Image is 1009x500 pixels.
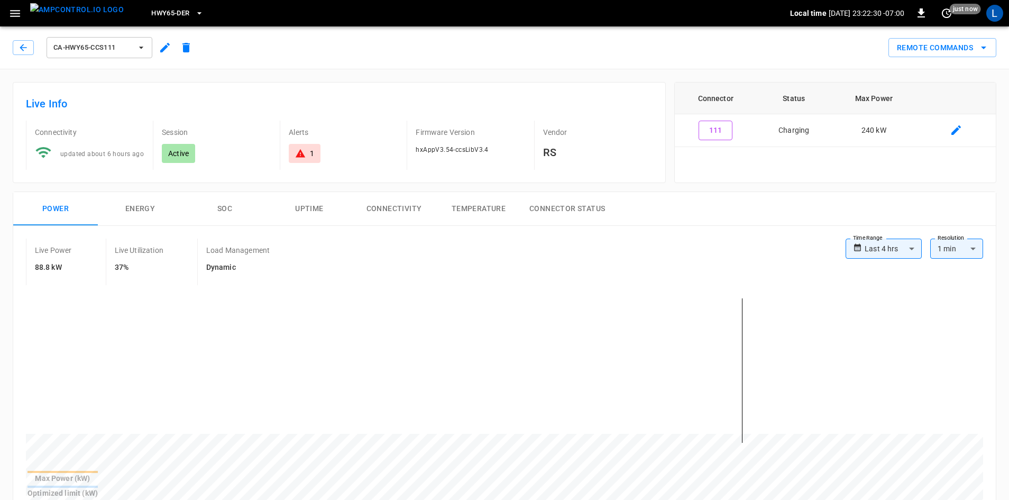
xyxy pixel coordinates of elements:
[147,3,207,24] button: HWY65-DER
[543,127,653,138] p: Vendor
[853,234,883,242] label: Time Range
[35,127,144,138] p: Connectivity
[30,3,124,16] img: ampcontrol.io logo
[416,127,525,138] p: Firmware Version
[416,146,488,153] span: hxAppV3.54-ccsLibV3.4
[436,192,521,226] button: Temperature
[13,192,98,226] button: Power
[986,5,1003,22] div: profile-icon
[543,144,653,161] h6: RS
[831,83,916,114] th: Max Power
[206,245,270,256] p: Load Management
[47,37,152,58] button: ca-hwy65-ccs111
[831,114,916,147] td: 240 kW
[206,262,270,274] h6: Dynamic
[267,192,352,226] button: Uptime
[60,150,144,158] span: updated about 6 hours ago
[289,127,398,138] p: Alerts
[115,245,163,256] p: Live Utilization
[182,192,267,226] button: SOC
[930,239,983,259] div: 1 min
[352,192,436,226] button: Connectivity
[829,8,904,19] p: [DATE] 23:22:30 -07:00
[53,42,132,54] span: ca-hwy65-ccs111
[938,5,955,22] button: set refresh interval
[26,95,653,112] h6: Live Info
[162,127,271,138] p: Session
[790,8,827,19] p: Local time
[675,83,757,114] th: Connector
[938,234,964,242] label: Resolution
[888,38,996,58] div: remote commands options
[521,192,613,226] button: Connector Status
[151,7,189,20] span: HWY65-DER
[310,148,314,159] div: 1
[168,148,189,159] p: Active
[35,262,72,274] h6: 88.8 kW
[675,83,996,147] table: connector table
[115,262,163,274] h6: 37%
[950,4,981,14] span: just now
[888,38,996,58] button: Remote Commands
[757,83,831,114] th: Status
[699,121,732,140] button: 111
[35,245,72,256] p: Live Power
[865,239,922,259] div: Last 4 hrs
[757,114,831,147] td: Charging
[98,192,182,226] button: Energy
